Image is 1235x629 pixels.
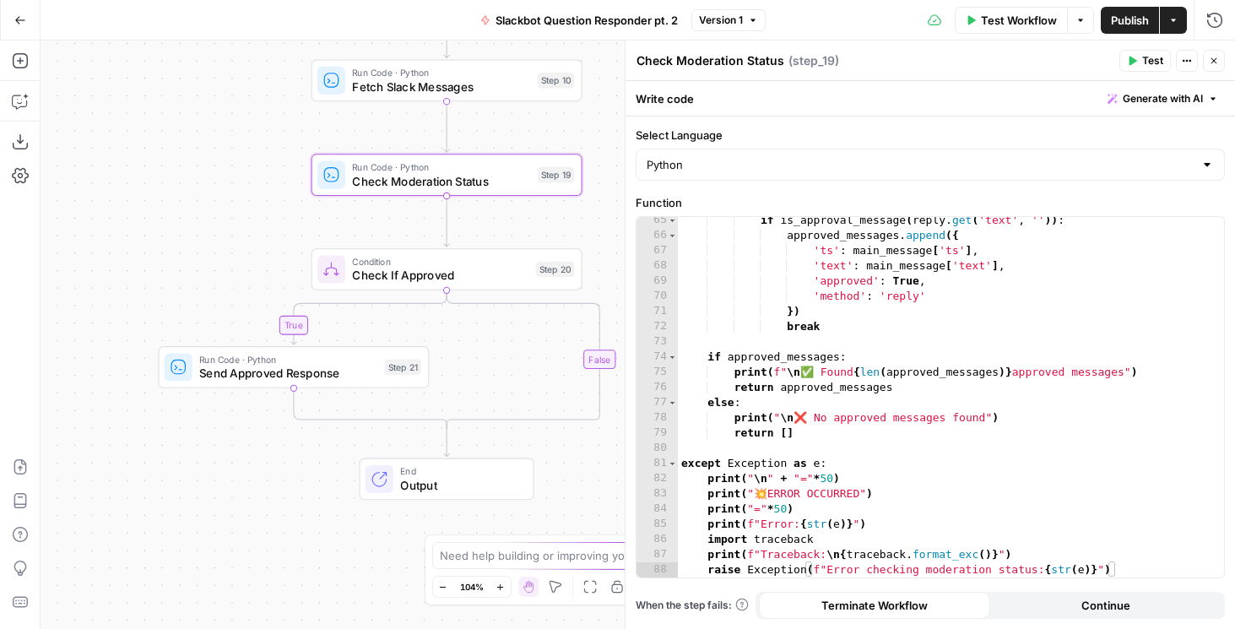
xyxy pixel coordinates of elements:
[821,597,928,614] span: Terminate Workflow
[636,127,1225,144] label: Select Language
[352,160,530,175] span: Run Code · Python
[636,334,678,350] div: 73
[385,360,421,376] div: Step 21
[636,228,678,243] div: 66
[636,547,678,562] div: 87
[668,350,677,365] span: Toggle code folding, rows 74 through 76
[636,486,678,502] div: 83
[311,458,582,501] div: EndOutput
[636,258,678,274] div: 68
[352,78,530,95] span: Fetch Slack Messages
[460,580,484,594] span: 104%
[636,274,678,289] div: 69
[352,172,530,190] span: Check Moderation Status
[636,426,678,441] div: 79
[636,194,1225,211] label: Function
[447,290,599,429] g: Edge from step_20 to step_20-conditional-end
[470,7,688,34] button: Slackbot Question Responder pt. 2
[636,410,678,426] div: 78
[955,7,1067,34] button: Test Workflow
[400,476,519,494] span: Output
[668,213,677,228] span: Toggle code folding, rows 65 through 72
[1101,7,1159,34] button: Publish
[636,304,678,319] div: 71
[636,289,678,304] div: 70
[668,228,677,243] span: Toggle code folding, rows 66 through 71
[626,81,1235,116] div: Write code
[636,598,749,613] a: When the step fails:
[1119,50,1171,72] button: Test
[352,66,530,80] span: Run Code · Python
[668,456,677,471] span: Toggle code folding, rows 81 through 88
[400,464,519,479] span: End
[496,12,678,29] span: Slackbot Question Responder pt. 2
[311,154,582,196] div: Run Code · PythonCheck Moderation StatusStep 19
[636,562,678,577] div: 88
[990,592,1221,619] button: Continue
[536,262,575,278] div: Step 20
[444,101,449,152] g: Edge from step_10 to step_19
[699,13,743,28] span: Version 1
[199,352,377,366] span: Run Code · Python
[636,319,678,334] div: 72
[538,167,574,183] div: Step 19
[636,395,678,410] div: 77
[291,290,447,344] g: Edge from step_20 to step_21
[1101,88,1225,110] button: Generate with AI
[352,254,528,268] span: Condition
[311,248,582,290] div: ConditionCheck If ApprovedStep 20
[691,9,766,31] button: Version 1
[636,243,678,258] div: 67
[538,73,574,89] div: Step 10
[199,365,377,382] span: Send Approved Response
[352,267,528,285] span: Check If Approved
[1123,91,1203,106] span: Generate with AI
[647,156,1194,173] input: Python
[636,52,784,69] textarea: Check Moderation Status
[636,213,678,228] div: 65
[636,471,678,486] div: 82
[1111,12,1149,29] span: Publish
[311,59,582,101] div: Run Code · PythonFetch Slack MessagesStep 10
[158,346,429,388] div: Run Code · PythonSend Approved ResponseStep 21
[788,52,839,69] span: ( step_19 )
[1081,597,1130,614] span: Continue
[1142,53,1163,68] span: Test
[636,517,678,532] div: 85
[636,532,678,547] div: 86
[444,7,449,57] g: Edge from start to step_10
[444,424,449,456] g: Edge from step_20-conditional-end to end
[636,365,678,380] div: 75
[636,350,678,365] div: 74
[636,380,678,395] div: 76
[636,441,678,456] div: 80
[636,456,678,471] div: 81
[636,502,678,517] div: 84
[981,12,1057,29] span: Test Workflow
[294,388,447,429] g: Edge from step_21 to step_20-conditional-end
[444,196,449,247] g: Edge from step_19 to step_20
[668,395,677,410] span: Toggle code folding, rows 77 through 79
